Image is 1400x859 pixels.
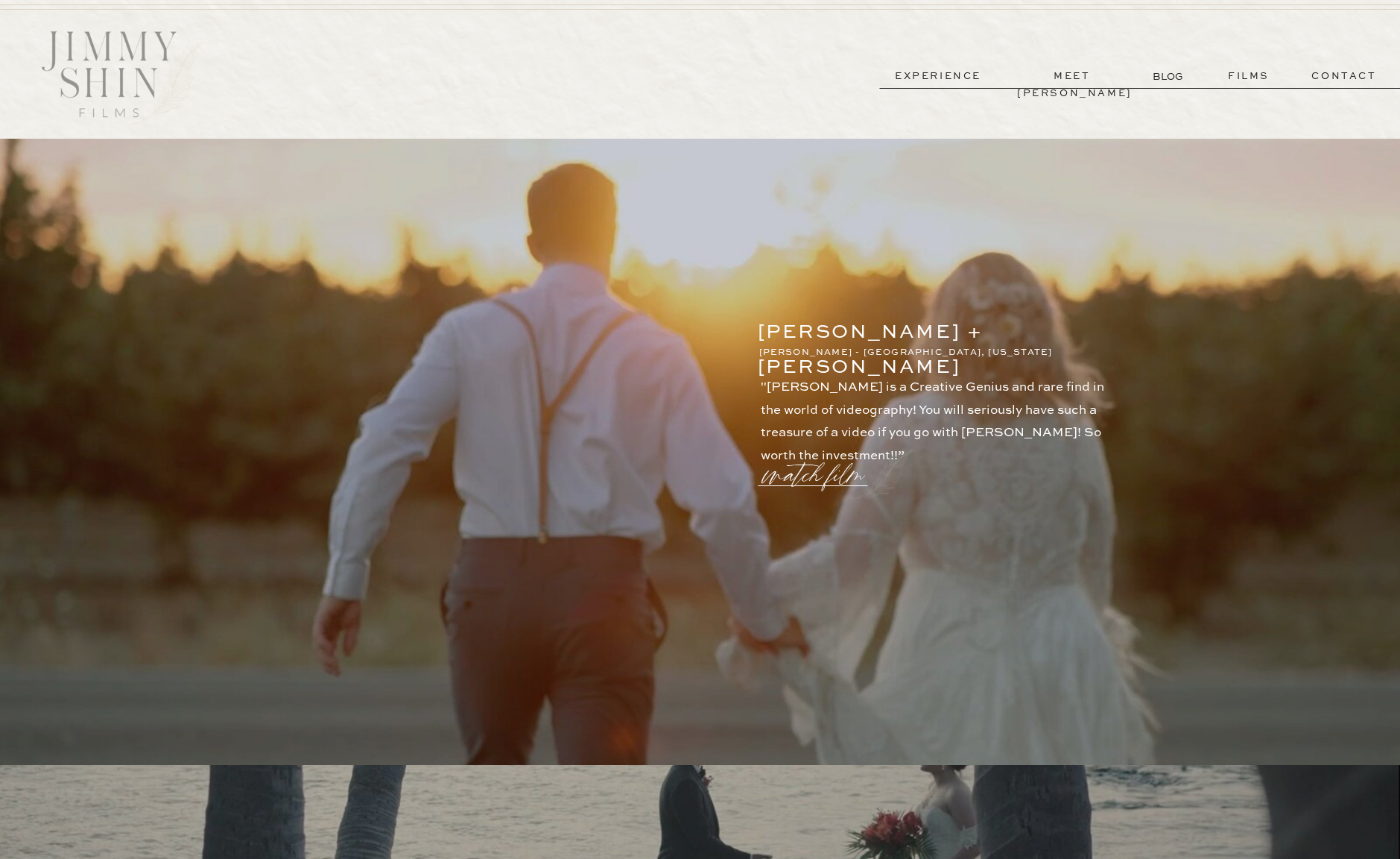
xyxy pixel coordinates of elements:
[1017,68,1127,85] a: meet [PERSON_NAME]
[759,345,1071,359] p: [PERSON_NAME] - [GEOGRAPHIC_DATA], [US_STATE]
[1290,68,1398,85] a: contact
[758,315,1070,336] p: [PERSON_NAME] + [PERSON_NAME]
[883,68,993,85] a: experience
[1212,68,1285,85] a: films
[1153,69,1186,84] a: BLOG
[764,438,872,494] a: watch film
[761,377,1119,450] p: "[PERSON_NAME] is a Creative Genius and rare find in the world of videography! You will seriously...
